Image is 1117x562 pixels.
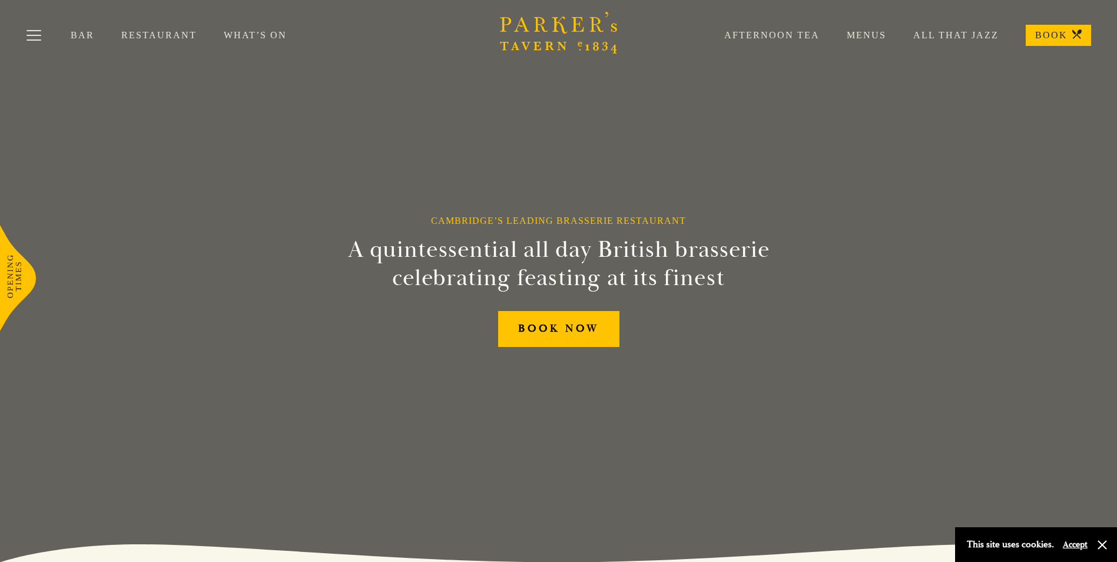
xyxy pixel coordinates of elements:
button: Accept [1063,539,1088,550]
a: BOOK NOW [498,311,619,347]
p: This site uses cookies. [967,536,1054,553]
button: Close and accept [1096,539,1108,551]
h2: A quintessential all day British brasserie celebrating feasting at its finest [290,236,827,292]
h1: Cambridge’s Leading Brasserie Restaurant [431,215,686,226]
